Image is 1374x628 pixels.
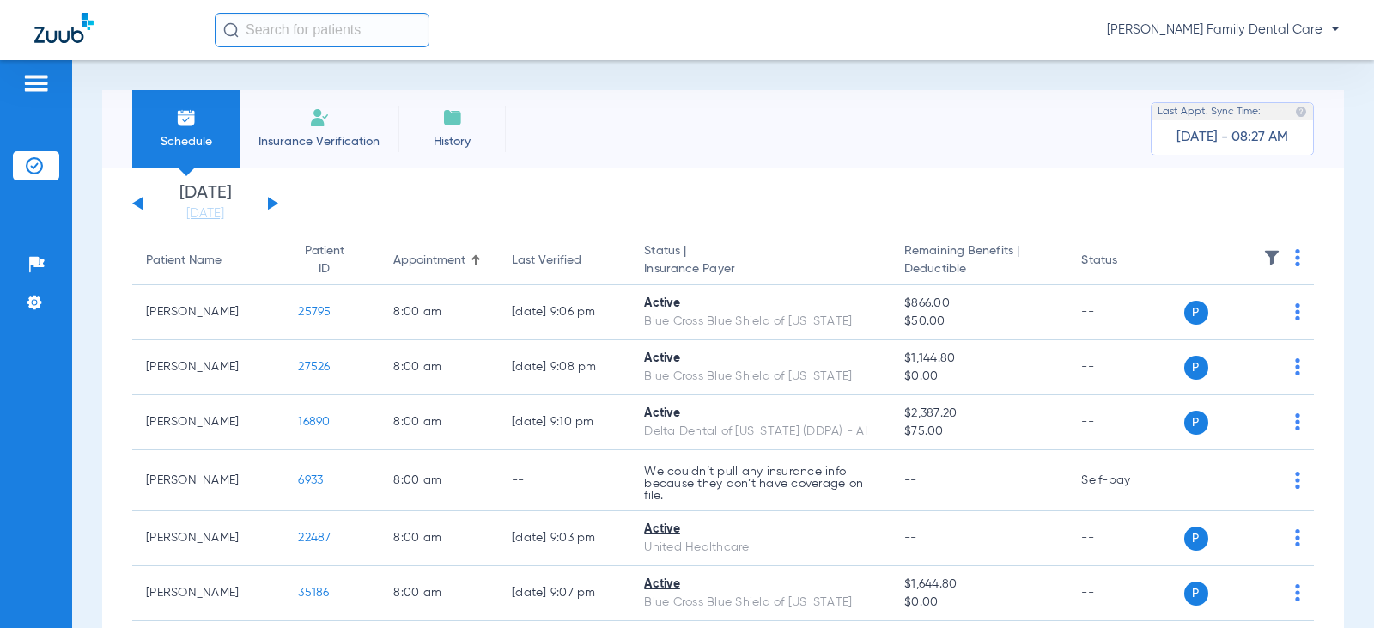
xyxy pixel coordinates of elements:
[904,594,1054,612] span: $0.00
[1263,249,1280,266] img: filter.svg
[1107,21,1340,39] span: [PERSON_NAME] Family Dental Care
[442,107,463,128] img: History
[1067,237,1183,285] th: Status
[22,73,50,94] img: hamburger-icon
[1067,566,1183,621] td: --
[644,313,877,331] div: Blue Cross Blue Shield of [US_STATE]
[380,285,498,340] td: 8:00 AM
[644,260,877,278] span: Insurance Payer
[891,237,1067,285] th: Remaining Benefits |
[1295,472,1300,489] img: group-dot-blue.svg
[298,416,330,428] span: 16890
[393,252,484,270] div: Appointment
[132,566,284,621] td: [PERSON_NAME]
[132,285,284,340] td: [PERSON_NAME]
[904,350,1054,368] span: $1,144.80
[393,252,465,270] div: Appointment
[904,576,1054,594] span: $1,644.80
[904,260,1054,278] span: Deductible
[1295,529,1300,546] img: group-dot-blue.svg
[630,237,891,285] th: Status |
[132,395,284,450] td: [PERSON_NAME]
[154,185,257,223] li: [DATE]
[1067,395,1183,450] td: --
[298,532,331,544] span: 22487
[145,133,227,150] span: Schedule
[904,474,917,486] span: --
[1295,303,1300,320] img: group-dot-blue.svg
[380,340,498,395] td: 8:00 AM
[132,511,284,566] td: [PERSON_NAME]
[904,313,1054,331] span: $50.00
[512,252,617,270] div: Last Verified
[1184,582,1208,606] span: P
[904,368,1054,386] span: $0.00
[1184,301,1208,325] span: P
[1158,103,1261,120] span: Last Appt. Sync Time:
[1184,356,1208,380] span: P
[1184,411,1208,435] span: P
[146,252,222,270] div: Patient Name
[298,587,329,599] span: 35186
[1295,106,1307,118] img: last sync help info
[154,205,257,223] a: [DATE]
[644,350,877,368] div: Active
[223,22,239,38] img: Search Icon
[644,576,877,594] div: Active
[252,133,386,150] span: Insurance Verification
[498,285,630,340] td: [DATE] 9:06 PM
[411,133,493,150] span: History
[904,405,1054,423] span: $2,387.20
[904,532,917,544] span: --
[380,395,498,450] td: 8:00 AM
[132,450,284,511] td: [PERSON_NAME]
[644,539,877,557] div: United Healthcare
[1295,413,1300,430] img: group-dot-blue.svg
[1176,129,1288,146] span: [DATE] - 08:27 AM
[498,566,630,621] td: [DATE] 9:07 PM
[644,423,877,441] div: Delta Dental of [US_STATE] (DDPA) - AI
[380,450,498,511] td: 8:00 AM
[146,252,271,270] div: Patient Name
[298,242,366,278] div: Patient ID
[498,340,630,395] td: [DATE] 9:08 PM
[1295,358,1300,375] img: group-dot-blue.svg
[215,13,429,47] input: Search for patients
[904,423,1054,441] span: $75.00
[498,395,630,450] td: [DATE] 9:10 PM
[380,566,498,621] td: 8:00 AM
[132,340,284,395] td: [PERSON_NAME]
[298,474,323,486] span: 6933
[644,466,877,502] p: We couldn’t pull any insurance info because they don’t have coverage on file.
[498,450,630,511] td: --
[298,361,330,373] span: 27526
[176,107,197,128] img: Schedule
[298,242,350,278] div: Patient ID
[1067,285,1183,340] td: --
[34,13,94,43] img: Zuub Logo
[1067,511,1183,566] td: --
[904,295,1054,313] span: $866.00
[644,594,877,612] div: Blue Cross Blue Shield of [US_STATE]
[644,521,877,539] div: Active
[1295,584,1300,601] img: group-dot-blue.svg
[1295,249,1300,266] img: group-dot-blue.svg
[309,107,330,128] img: Manual Insurance Verification
[498,511,630,566] td: [DATE] 9:03 PM
[644,405,877,423] div: Active
[380,511,498,566] td: 8:00 AM
[298,306,331,318] span: 25795
[644,295,877,313] div: Active
[1067,340,1183,395] td: --
[644,368,877,386] div: Blue Cross Blue Shield of [US_STATE]
[1184,527,1208,551] span: P
[512,252,581,270] div: Last Verified
[1067,450,1183,511] td: Self-pay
